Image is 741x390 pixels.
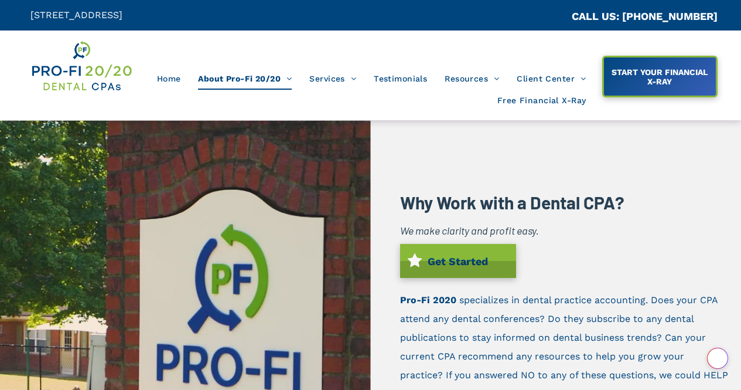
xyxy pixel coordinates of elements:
a: About Pro-Fi 20/20 [189,67,301,90]
a: Resources [436,67,508,90]
span: START YOUR FINANCIAL X-RAY [605,62,715,92]
b: Why Work with a Dental CPA? [400,192,624,213]
a: Get Started [400,244,516,278]
a: Testimonials [365,67,436,90]
i: We make clarity and profit easy. [400,224,539,237]
img: Get Dental CPA Consulting, Bookkeeping, & Bank Loans [30,39,133,93]
a: Client Center [508,67,595,90]
a: Pro-Fi 2020 [400,294,456,306]
span: Get Started [424,249,492,273]
a: Free Financial X-Ray [489,90,595,112]
a: Home [148,67,190,90]
a: START YOUR FINANCIAL X-RAY [602,56,718,97]
span: [STREET_ADDRESS] [30,9,122,21]
a: CALL US: [PHONE_NUMBER] [572,10,718,22]
span: CA::CALLC [522,11,572,22]
a: Services [301,67,365,90]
